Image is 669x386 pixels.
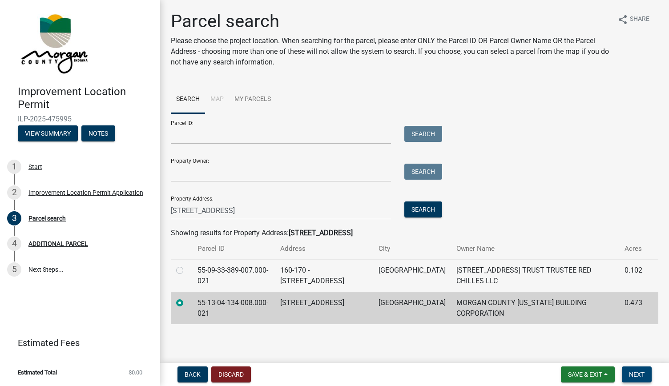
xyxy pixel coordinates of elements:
td: 160-170 -[STREET_ADDRESS] [275,259,373,292]
th: Parcel ID [192,238,275,259]
td: [GEOGRAPHIC_DATA] [373,259,451,292]
button: Save & Exit [561,366,615,382]
a: My Parcels [229,85,276,114]
td: 55-13-04-134-008.000-021 [192,292,275,324]
div: Parcel search [28,215,66,221]
span: $0.00 [129,370,142,375]
span: Next [629,371,645,378]
th: Acres [619,238,648,259]
th: City [373,238,451,259]
wm-modal-confirm: Notes [81,130,115,137]
button: shareShare [610,11,657,28]
th: Owner Name [451,238,619,259]
p: Please choose the project location. When searching for the parcel, please enter ONLY the Parcel I... [171,36,610,68]
span: Back [185,371,201,378]
div: Improvement Location Permit Application [28,189,143,196]
div: 5 [7,262,21,277]
div: 4 [7,237,21,251]
div: ADDITIONAL PARCEL [28,241,88,247]
h4: Improvement Location Permit [18,85,153,111]
span: Save & Exit [568,371,602,378]
strong: [STREET_ADDRESS] [289,229,353,237]
div: 1 [7,160,21,174]
button: Discard [211,366,251,382]
button: Search [404,201,442,217]
td: 0.102 [619,259,648,292]
div: Start [28,164,42,170]
td: [STREET_ADDRESS] [275,292,373,324]
img: Morgan County, Indiana [18,9,89,76]
button: Notes [81,125,115,141]
td: 55-09-33-389-007.000-021 [192,259,275,292]
wm-modal-confirm: Summary [18,130,78,137]
button: View Summary [18,125,78,141]
a: Estimated Fees [7,334,146,352]
button: Back [177,366,208,382]
div: Showing results for Property Address: [171,228,658,238]
div: 3 [7,211,21,225]
td: MORGAN COUNTY [US_STATE] BUILDING CORPORATION [451,292,619,324]
button: Next [622,366,652,382]
a: Search [171,85,205,114]
th: Address [275,238,373,259]
i: share [617,14,628,25]
span: Estimated Total [18,370,57,375]
span: Share [630,14,649,25]
td: 0.473 [619,292,648,324]
button: Search [404,164,442,180]
span: ILP-2025-475995 [18,115,142,123]
button: Search [404,126,442,142]
td: [STREET_ADDRESS] TRUST TRUSTEE RED CHILLES LLC [451,259,619,292]
td: [GEOGRAPHIC_DATA] [373,292,451,324]
div: 2 [7,185,21,200]
h1: Parcel search [171,11,610,32]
